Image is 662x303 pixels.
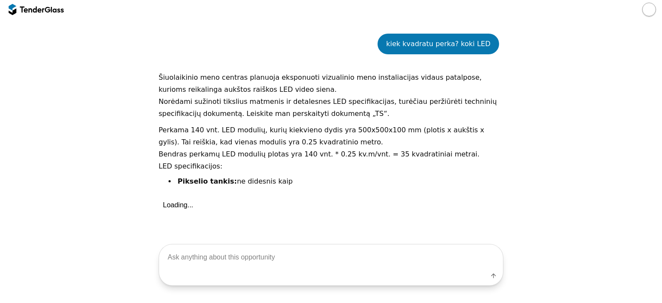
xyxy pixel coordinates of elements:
[159,148,503,160] p: Bendras perkamų LED modulių plotas yra 140 vnt. * 0.25 kv.m/vnt. = 35 kvadratiniai metrai.
[159,124,503,148] p: Perkama 140 vnt. LED modulių, kurių kiekvieno dydis yra 500x500x100 mm (plotis x aukštis x gylis)...
[159,160,503,172] p: LED specifikacijos:
[178,177,237,185] strong: Pikselio tankis:
[386,38,490,50] div: kiek kvadratu perka? koki LED
[159,72,503,96] p: Šiuolaikinio meno centras planuoja eksponuoti vizualinio meno instaliacijas vidaus patalpose, kur...
[163,201,193,209] p: Loading...
[176,176,503,187] li: ne didesnis kaip
[159,96,503,120] p: Norėdami sužinoti tikslius matmenis ir detalesnes LED specifikacijas, turėčiau peržiūrėti technin...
